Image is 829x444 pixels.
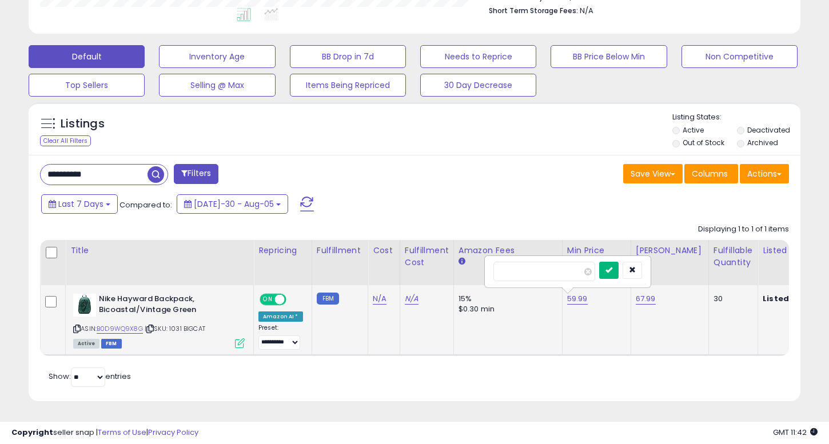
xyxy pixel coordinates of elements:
[73,339,99,349] span: All listings currently available for purchase on Amazon
[714,245,753,269] div: Fulfillable Quantity
[194,198,274,210] span: [DATE]-30 - Aug-05
[636,293,656,305] a: 67.99
[58,198,103,210] span: Last 7 Days
[177,194,288,214] button: [DATE]-30 - Aug-05
[119,199,172,210] span: Compared to:
[740,164,789,183] button: Actions
[580,5,593,16] span: N/A
[551,45,667,68] button: BB Price Below Min
[714,294,749,304] div: 30
[636,245,704,257] div: [PERSON_NAME]
[11,427,198,438] div: seller snap | |
[672,112,800,123] p: Listing States:
[290,74,406,97] button: Items Being Repriced
[29,74,145,97] button: Top Sellers
[49,371,131,382] span: Show: entries
[61,116,105,132] h5: Listings
[159,74,275,97] button: Selling @ Max
[290,45,406,68] button: BB Drop in 7d
[459,245,557,257] div: Amazon Fees
[683,125,704,135] label: Active
[97,324,143,334] a: B0D9WQ9X8G
[40,135,91,146] div: Clear All Filters
[763,293,815,304] b: Listed Price:
[747,138,778,147] label: Archived
[174,164,218,184] button: Filters
[99,294,238,318] b: Nike Hayward Backpack, Bicoastal/Vintage Green
[567,293,588,305] a: 59.99
[29,45,145,68] button: Default
[11,427,53,438] strong: Copyright
[145,324,205,333] span: | SKU: 1031 BIGCAT
[459,304,553,314] div: $0.30 min
[405,293,419,305] a: N/A
[101,339,122,349] span: FBM
[420,45,536,68] button: Needs to Reprice
[148,427,198,438] a: Privacy Policy
[489,6,578,15] b: Short Term Storage Fees:
[683,138,724,147] label: Out of Stock
[70,245,249,257] div: Title
[684,164,738,183] button: Columns
[373,293,386,305] a: N/A
[73,294,245,347] div: ASIN:
[261,295,275,305] span: ON
[285,295,303,305] span: OFF
[773,427,818,438] span: 2025-08-13 11:42 GMT
[258,311,303,322] div: Amazon AI *
[459,257,465,267] small: Amazon Fees.
[681,45,798,68] button: Non Competitive
[692,168,728,179] span: Columns
[747,125,790,135] label: Deactivated
[258,324,303,350] div: Preset:
[317,293,339,305] small: FBM
[373,245,395,257] div: Cost
[258,245,307,257] div: Repricing
[159,45,275,68] button: Inventory Age
[698,224,789,235] div: Displaying 1 to 1 of 1 items
[41,194,118,214] button: Last 7 Days
[459,294,553,304] div: 15%
[567,245,626,257] div: Min Price
[420,74,536,97] button: 30 Day Decrease
[317,245,363,257] div: Fulfillment
[73,294,96,317] img: 31O8XjOcPVL._SL40_.jpg
[623,164,683,183] button: Save View
[98,427,146,438] a: Terms of Use
[405,245,449,269] div: Fulfillment Cost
